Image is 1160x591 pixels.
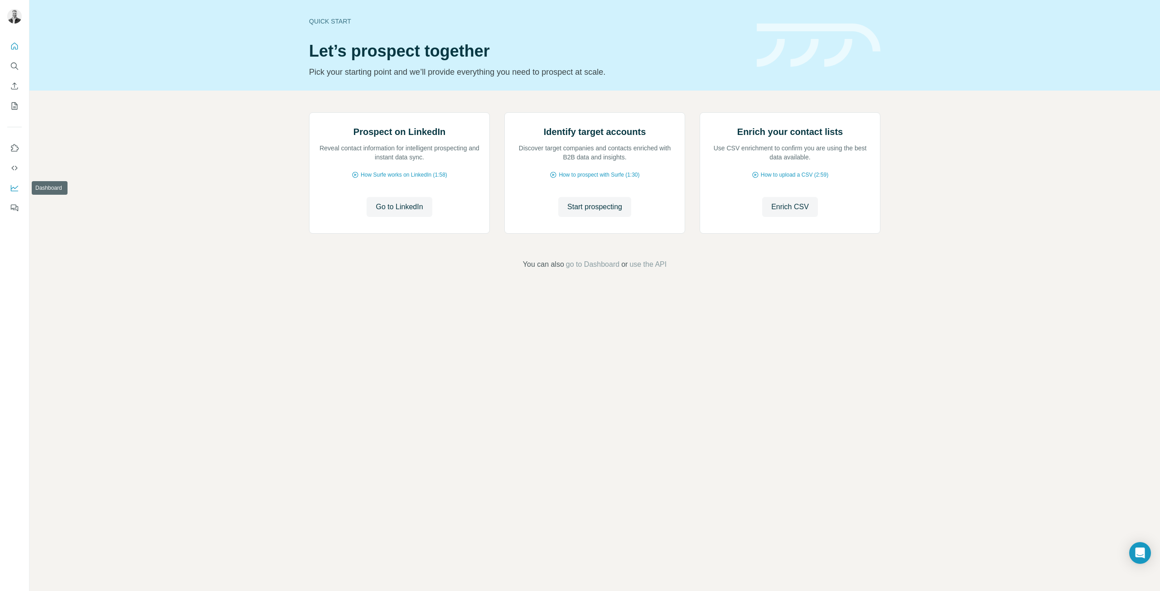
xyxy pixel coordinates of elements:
[319,144,480,162] p: Reveal contact information for intelligent prospecting and instant data sync.
[7,180,22,196] button: Dashboard
[7,140,22,156] button: Use Surfe on LinkedIn
[709,144,871,162] p: Use CSV enrichment to confirm you are using the best data available.
[309,17,746,26] div: Quick start
[621,259,628,270] span: or
[353,125,445,138] h2: Prospect on LinkedIn
[361,171,447,179] span: How Surfe works on LinkedIn (1:58)
[7,98,22,114] button: My lists
[7,38,22,54] button: Quick start
[309,42,746,60] h1: Let’s prospect together
[309,66,746,78] p: Pick your starting point and we’ll provide everything you need to prospect at scale.
[762,197,818,217] button: Enrich CSV
[757,24,880,67] img: banner
[376,202,423,212] span: Go to LinkedIn
[559,171,639,179] span: How to prospect with Surfe (1:30)
[7,200,22,216] button: Feedback
[737,125,843,138] h2: Enrich your contact lists
[761,171,828,179] span: How to upload a CSV (2:59)
[566,259,619,270] button: go to Dashboard
[367,197,432,217] button: Go to LinkedIn
[567,202,622,212] span: Start prospecting
[7,160,22,176] button: Use Surfe API
[514,144,676,162] p: Discover target companies and contacts enriched with B2B data and insights.
[7,78,22,94] button: Enrich CSV
[7,9,22,24] img: Avatar
[629,259,667,270] button: use the API
[558,197,631,217] button: Start prospecting
[771,202,809,212] span: Enrich CSV
[1129,542,1151,564] div: Open Intercom Messenger
[7,58,22,74] button: Search
[523,259,564,270] span: You can also
[544,125,646,138] h2: Identify target accounts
